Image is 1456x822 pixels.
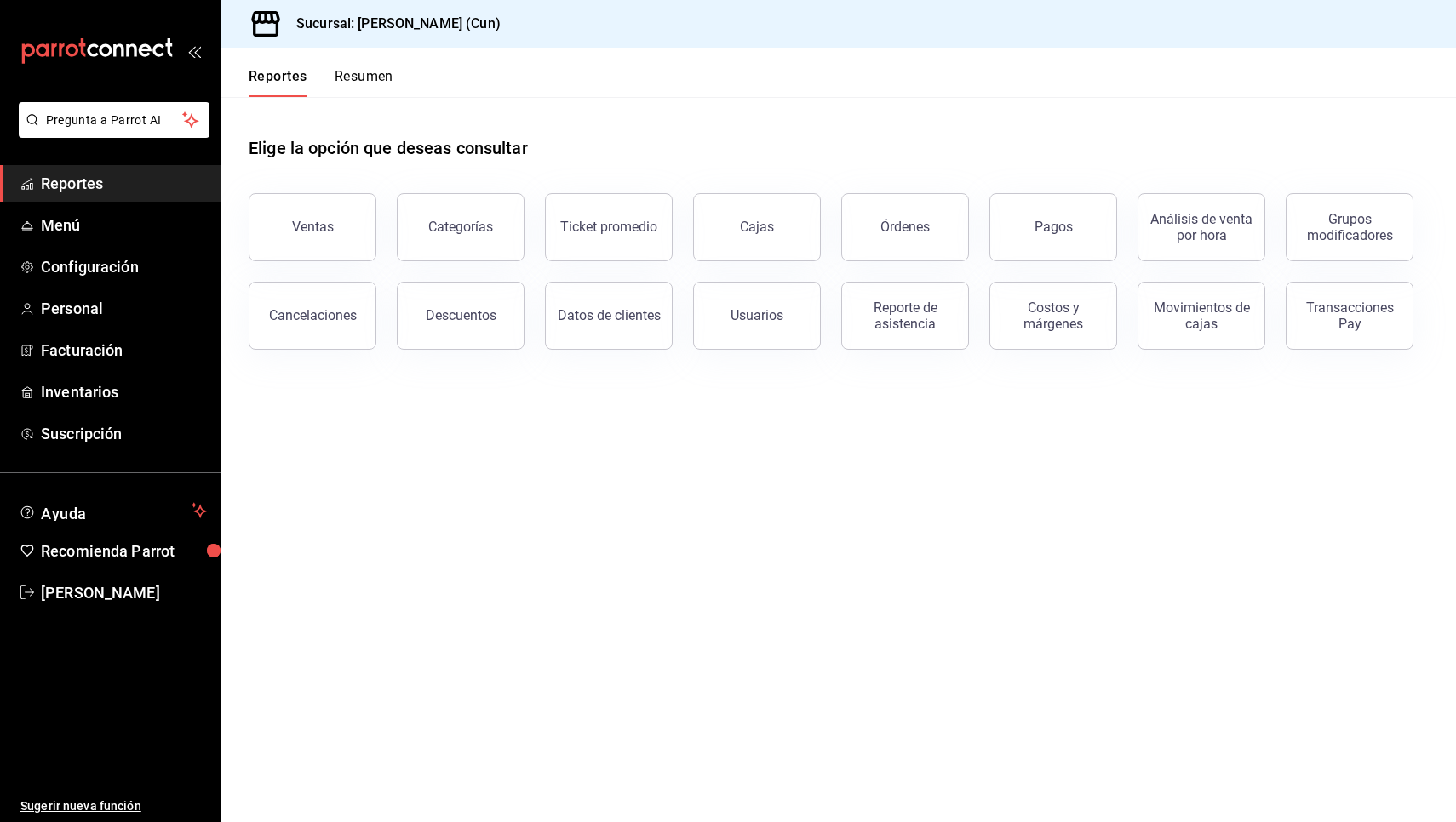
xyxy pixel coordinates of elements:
span: Reportes [41,172,207,195]
button: Descuentos [397,282,525,350]
button: Ventas [249,193,376,261]
button: Órdenes [841,193,969,261]
button: Datos de clientes [545,282,673,350]
div: Datos de clientes [558,307,661,323]
span: Suscripción [41,422,207,445]
div: Usuarios [731,307,783,323]
div: navigation tabs [249,68,393,97]
div: Categorías [428,219,493,235]
h1: Elige la opción que deseas consultar [249,135,528,161]
div: Análisis de venta por hora [1149,211,1254,243]
button: Costos y márgenes [989,282,1117,350]
div: Movimientos de cajas [1149,300,1254,332]
div: Cajas [740,217,775,237]
div: Descuentos [426,307,496,323]
button: Movimientos de cajas [1138,282,1265,350]
button: Reportes [249,68,307,97]
div: Pagos [1035,219,1073,235]
a: Pregunta a Parrot AI [12,123,209,141]
div: Cancelaciones [269,307,357,323]
button: Reporte de asistencia [841,282,969,350]
div: Órdenes [880,219,930,235]
button: Usuarios [693,282,821,350]
button: Ticket promedio [545,193,673,261]
button: Pregunta a Parrot AI [19,102,209,138]
span: Recomienda Parrot [41,539,207,562]
span: [PERSON_NAME] [41,581,207,604]
button: Análisis de venta por hora [1138,193,1265,261]
div: Ticket promedio [560,219,657,235]
span: Inventarios [41,380,207,403]
button: open_drawer_menu [187,44,201,58]
span: Ayuda [41,500,185,521]
span: Pregunta a Parrot AI [46,111,183,129]
button: Grupos modificadores [1286,193,1413,261]
div: Reporte de asistencia [852,300,958,332]
span: Sugerir nueva función [20,797,207,815]
button: Pagos [989,193,1117,261]
button: Resumen [335,68,393,97]
h3: Sucursal: [PERSON_NAME] (Cun) [283,14,501,34]
button: Cancelaciones [249,282,376,350]
span: Personal [41,297,207,320]
div: Ventas [292,219,334,235]
a: Cajas [693,193,821,261]
span: Facturación [41,339,207,362]
span: Menú [41,214,207,237]
div: Costos y márgenes [1000,300,1106,332]
div: Transacciones Pay [1297,300,1402,332]
button: Transacciones Pay [1286,282,1413,350]
span: Configuración [41,255,207,278]
div: Grupos modificadores [1297,211,1402,243]
button: Categorías [397,193,525,261]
